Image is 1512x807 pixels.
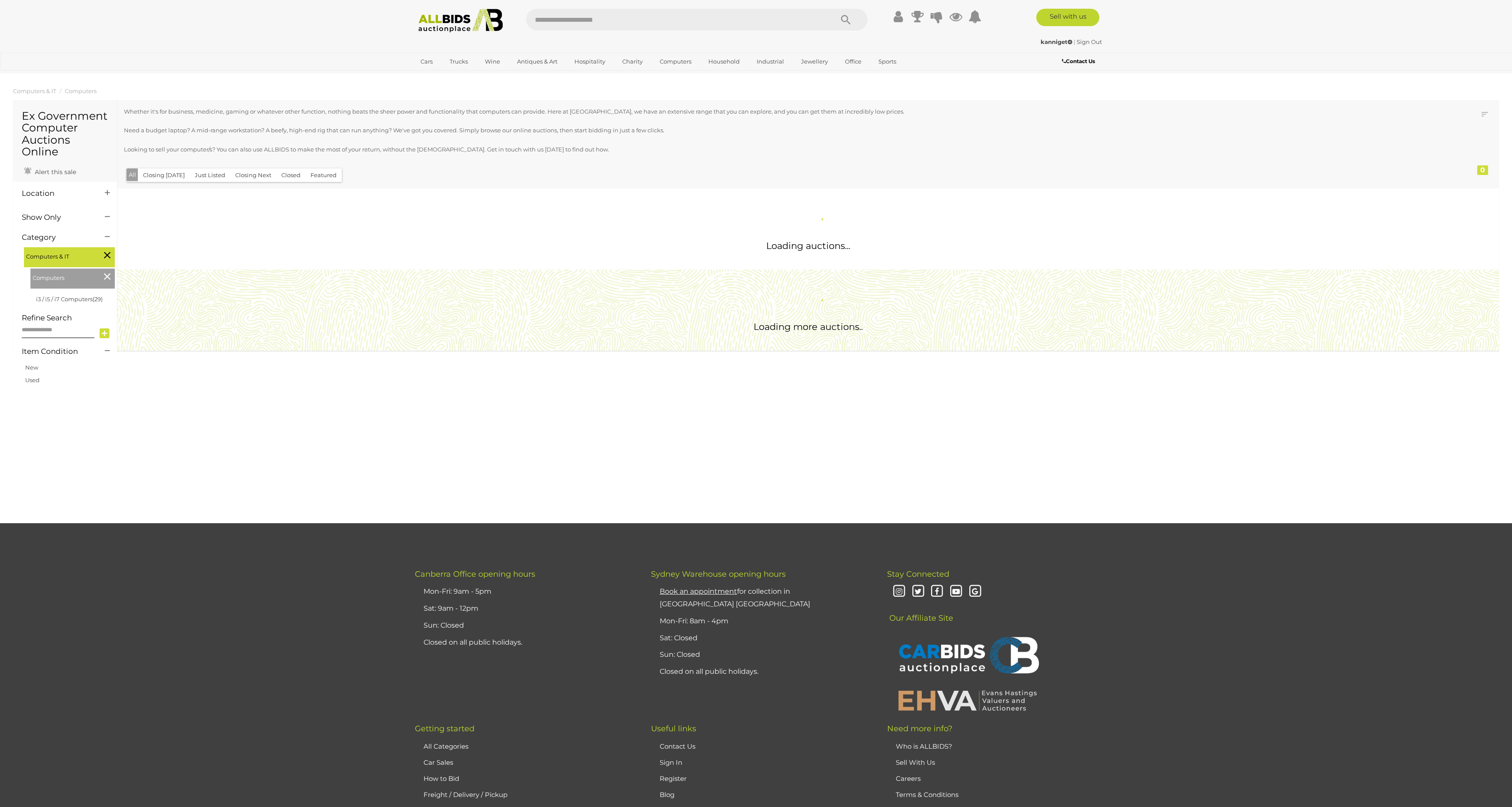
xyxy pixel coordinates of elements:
a: Contact Us [1062,57,1097,66]
h1: Ex Government Computer Auctions Online [22,110,108,158]
a: Book an appointmentfor collection in [GEOGRAPHIC_DATA] [GEOGRAPHIC_DATA] [660,587,810,608]
a: Who is ALLBIDS? [896,742,952,750]
a: [GEOGRAPHIC_DATA] [415,69,488,83]
a: Terms & Conditions [896,790,958,799]
li: Sat: Closed [658,630,865,647]
button: Closing [DATE] [138,168,190,182]
span: (29) [93,296,103,303]
h4: Item Condition [22,347,92,356]
span: Canberra Office opening hours [415,569,535,579]
span: Alert this sale [33,168,76,176]
span: Loading more auctions.. [754,321,863,332]
a: Cars [415,54,438,69]
a: Jewellery [795,54,834,69]
p: Whether it's for business, medicine, gaming or whatever other function, nothing beats the sheer p... [124,107,1372,117]
i: Facebook [929,584,945,599]
span: Our Affiliate Site [887,600,953,623]
span: Need more info? [887,724,952,733]
span: Loading auctions... [766,240,850,251]
i: Google [968,584,983,599]
a: Computers [65,87,97,94]
i: Twitter [911,584,926,599]
h4: Show Only [22,213,92,222]
a: Used [25,377,40,383]
li: Mon-Fri: 9am - 5pm [421,583,629,600]
a: Office [839,54,867,69]
a: Trucks [444,54,474,69]
a: Computers & IT [13,87,56,94]
img: EHVA | Evans Hastings Valuers and Auctioneers [894,689,1041,712]
div: 0 [1477,165,1488,175]
a: Charity [617,54,648,69]
button: Featured [305,168,342,182]
u: Book an appointment [660,587,737,595]
span: Computers [33,271,98,283]
a: Hospitality [569,54,611,69]
h4: Location [22,189,92,198]
a: Register [660,774,687,783]
a: Sign Out [1077,38,1102,45]
span: Useful links [651,724,696,733]
p: Looking to sell your computer/s? You can also use ALLBIDS to make the most of your return, withou... [124,145,1372,155]
span: Computers & IT [26,249,91,262]
i: Youtube [948,584,964,599]
li: Sun: Closed [421,617,629,634]
a: New [25,364,38,371]
strong: kanniget [1041,38,1072,45]
a: i3 / i5 / i7 Computers(29) [36,296,103,303]
a: Computers [654,54,697,69]
a: Alert this sale [22,165,78,178]
i: Instagram [891,584,907,599]
button: Closed [276,168,306,182]
p: Need a budget laptop? A mid-range workstation? A beefy, high-end rig that can run anything? We've... [124,125,1372,135]
li: Sat: 9am - 12pm [421,600,629,617]
a: Sell with us [1036,9,1099,26]
img: Allbids.com.au [414,9,508,33]
li: Closed on all public holidays. [658,663,865,680]
button: All [127,168,138,181]
span: | [1074,38,1075,45]
span: Getting started [415,724,474,733]
button: Search [824,9,868,30]
img: CARBIDS Auctionplace [894,628,1041,685]
a: Sign In [660,758,682,767]
a: Sports [873,54,902,69]
button: Just Listed [190,168,230,182]
a: Industrial [751,54,790,69]
li: Closed on all public holidays. [421,634,629,651]
span: Sydney Warehouse opening hours [651,569,786,579]
a: kanniget [1041,38,1074,45]
h4: Category [22,233,92,242]
a: Sell With Us [896,758,935,767]
a: Contact Us [660,742,695,750]
a: Blog [660,790,674,799]
a: Careers [896,774,921,783]
a: All Categories [424,742,468,750]
button: Closing Next [230,168,277,182]
li: Sun: Closed [658,646,865,663]
a: Freight / Delivery / Pickup [424,790,507,799]
a: Wine [479,54,506,69]
a: Car Sales [424,758,453,767]
h4: Refine Search [22,314,115,322]
b: Contact Us [1062,58,1095,64]
li: Mon-Fri: 8am - 4pm [658,613,865,630]
a: Antiques & Art [511,54,563,69]
a: How to Bid [424,774,459,783]
span: Stay Connected [887,569,949,579]
a: Household [703,54,745,69]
